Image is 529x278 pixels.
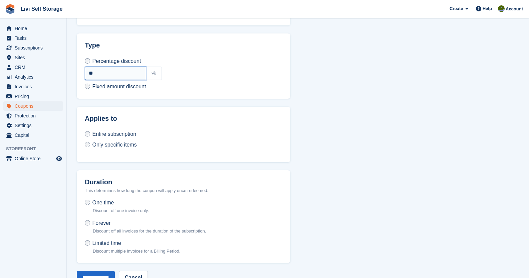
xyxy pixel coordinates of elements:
[85,142,90,147] input: Only specific items
[93,207,149,214] p: Discount off one invoice only.
[15,33,55,43] span: Tasks
[6,146,66,152] span: Storefront
[92,58,141,64] span: Percentage discount
[85,115,282,122] h2: Applies to
[506,6,523,12] span: Account
[498,5,505,12] img: Matty Bulman
[92,84,146,89] span: Fixed amount discount
[18,3,65,14] a: Livi Self Storage
[3,82,63,91] a: menu
[5,4,15,14] img: stora-icon-8386f47178a22dfd0bd8f6a31ec36ba5ce8667c1dd55bd0f319d3a0aa187defe.svg
[93,228,206,235] p: Discount off all invoices for the duration of the subscription.
[3,33,63,43] a: menu
[85,131,90,136] input: Entire subscription
[92,142,137,148] span: Only specific items
[3,111,63,120] a: menu
[15,82,55,91] span: Invoices
[15,43,55,53] span: Subscriptions
[85,84,90,89] input: Fixed amount discount
[15,72,55,82] span: Analytics
[85,58,90,64] input: Percentage discount
[85,41,282,49] h2: Type
[15,111,55,120] span: Protection
[92,200,114,205] span: One time
[450,5,463,12] span: Create
[15,154,55,163] span: Online Store
[85,200,90,205] input: One time Discount off one invoice only.
[92,240,121,246] span: Limited time
[3,92,63,101] a: menu
[15,92,55,101] span: Pricing
[3,63,63,72] a: menu
[15,53,55,62] span: Sites
[3,72,63,82] a: menu
[92,131,136,137] span: Entire subscription
[15,121,55,130] span: Settings
[15,101,55,111] span: Coupons
[483,5,492,12] span: Help
[55,155,63,163] a: Preview store
[85,220,90,225] input: Forever Discount off all invoices for the duration of the subscription.
[85,178,282,186] h2: Duration
[15,63,55,72] span: CRM
[3,101,63,111] a: menu
[15,130,55,140] span: Capital
[92,220,110,226] span: Forever
[15,24,55,33] span: Home
[3,154,63,163] a: menu
[85,187,282,194] p: This determines how long the coupon will apply once redeemed.
[85,240,90,246] input: Limited time Discount multiple invoices for a Billing Period.
[3,24,63,33] a: menu
[3,43,63,53] a: menu
[3,53,63,62] a: menu
[3,121,63,130] a: menu
[3,130,63,140] a: menu
[93,248,180,255] p: Discount multiple invoices for a Billing Period.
